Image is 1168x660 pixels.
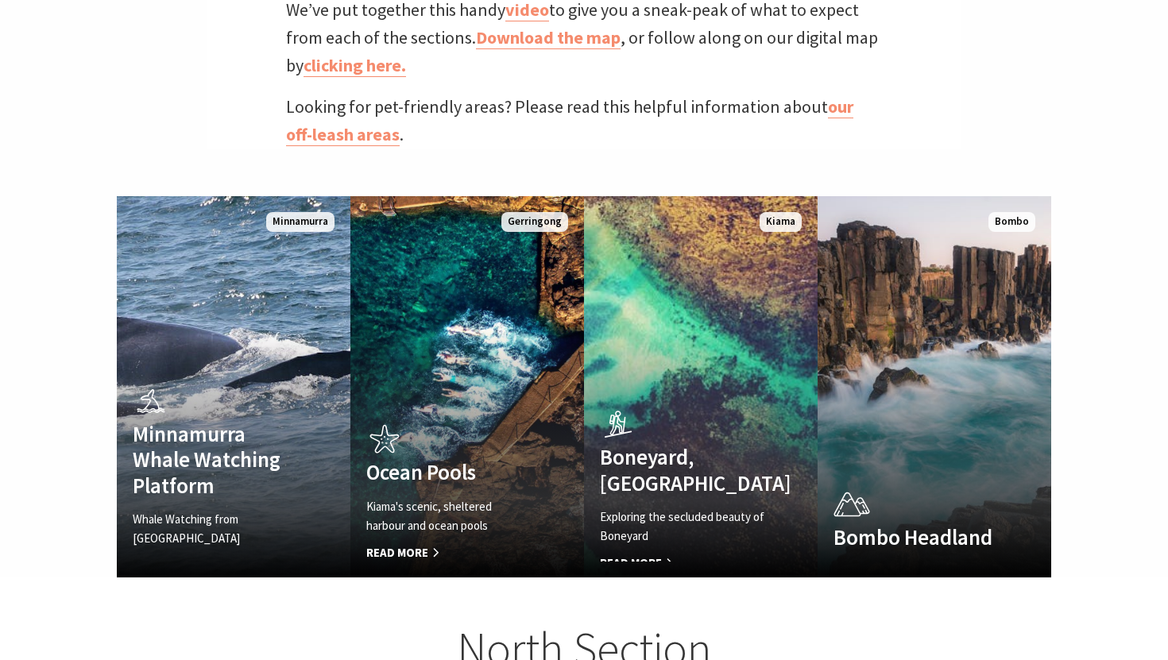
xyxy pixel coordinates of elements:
[988,212,1035,232] span: Bombo
[600,508,767,546] p: Exploring the secluded beauty of Boneyard
[600,444,767,496] h4: Boneyard, [GEOGRAPHIC_DATA]
[304,54,406,77] a: clicking here.
[366,543,533,562] span: Read More
[366,497,533,535] p: Kiama's scenic, sheltered harbour and ocean pools
[350,196,584,577] a: Ocean Pools Kiama's scenic, sheltered harbour and ocean pools Read More Gerringong
[117,196,350,577] a: Minnamurra Whale Watching Platform Whale Watching from [GEOGRAPHIC_DATA] Read More Minnamurra
[286,95,853,146] a: our off-leash areas
[133,556,300,575] span: Read More
[818,196,1051,577] a: Bombo Headland Bombo
[760,212,802,232] span: Kiama
[133,421,300,498] h4: Minnamurra Whale Watching Platform
[501,212,568,232] span: Gerringong
[366,459,533,484] h4: Ocean Pools
[584,196,818,577] a: Boneyard, [GEOGRAPHIC_DATA] Exploring the secluded beauty of Boneyard Read More Kiama
[133,510,300,548] p: Whale Watching from [GEOGRAPHIC_DATA]
[600,554,767,573] span: Read More
[476,26,621,49] a: Download the map
[286,93,882,149] p: Looking for pet-friendly areas? Please read this helpful information about .
[266,212,335,232] span: Minnamurra
[833,524,1000,550] h4: Bombo Headland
